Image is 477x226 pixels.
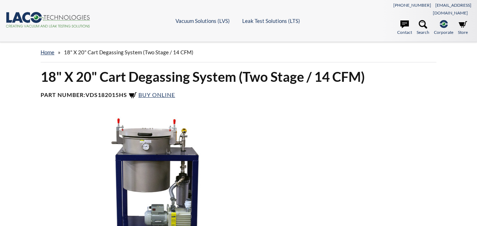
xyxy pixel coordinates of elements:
h4: Part Number: [41,91,436,100]
a: Store [458,20,468,36]
a: Leak Test Solutions (LTS) [242,18,300,24]
a: [PHONE_NUMBER] [393,2,431,8]
a: Buy Online [129,91,175,98]
a: Vacuum Solutions (LVS) [175,18,230,24]
span: Buy Online [138,91,175,98]
span: 18" X 20" Cart Degassing System (Two Stage / 14 CFM) [64,49,193,55]
a: [EMAIL_ADDRESS][DOMAIN_NAME] [433,2,471,16]
a: Search [417,20,429,36]
a: home [41,49,54,55]
span: Corporate [434,29,453,36]
h1: 18" X 20" Cart Degassing System (Two Stage / 14 CFM) [41,68,436,85]
div: » [41,42,436,62]
a: Contact [397,20,412,36]
b: VDS182015HS [85,91,127,98]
